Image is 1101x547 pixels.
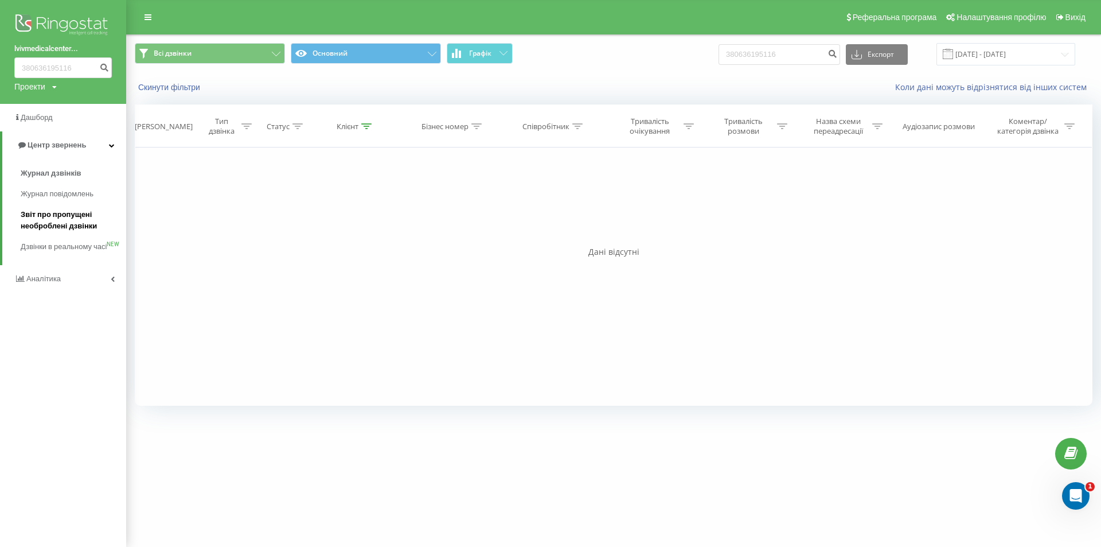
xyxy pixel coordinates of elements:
[14,81,45,92] div: Проекти
[846,44,908,65] button: Експорт
[1062,482,1090,510] iframe: Intercom live chat
[14,57,112,78] input: Пошук за номером
[154,49,192,58] span: Всі дзвінки
[447,43,513,64] button: Графік
[21,204,126,236] a: Звіт про пропущені необроблені дзвінки
[28,141,86,149] span: Центр звернень
[135,82,206,92] button: Скинути фільтри
[469,49,491,57] span: Графік
[1065,13,1086,22] span: Вихід
[808,117,869,136] div: Назва схеми переадресації
[21,113,53,122] span: Дашборд
[337,122,358,131] div: Клієнт
[135,43,285,64] button: Всі дзвінки
[895,82,1092,92] a: Коли дані можуть відрізнятися вiд інших систем
[291,43,441,64] button: Основний
[21,163,126,184] a: Журнал дзвінків
[421,122,468,131] div: Бізнес номер
[267,122,290,131] div: Статус
[21,168,81,179] span: Журнал дзвінків
[21,241,107,253] span: Дзвінки в реальному часі
[2,131,126,159] a: Центр звернень
[14,43,112,55] a: lvivmedicalcenter...
[21,236,126,257] a: Дзвінки в реальному часіNEW
[903,122,975,131] div: Аудіозапис розмови
[26,274,61,283] span: Аналiтика
[135,122,193,131] div: [PERSON_NAME]
[719,44,840,65] input: Пошук за номером
[853,13,937,22] span: Реферальна програма
[135,246,1092,258] div: Дані відсутні
[14,11,112,40] img: Ringostat logo
[994,117,1061,136] div: Коментар/категорія дзвінка
[619,117,681,136] div: Тривалість очікування
[522,122,569,131] div: Співробітник
[205,117,239,136] div: Тип дзвінка
[21,188,93,200] span: Журнал повідомлень
[956,13,1046,22] span: Налаштування профілю
[1086,482,1095,491] span: 1
[21,209,120,232] span: Звіт про пропущені необроблені дзвінки
[713,117,774,136] div: Тривалість розмови
[21,184,126,204] a: Журнал повідомлень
